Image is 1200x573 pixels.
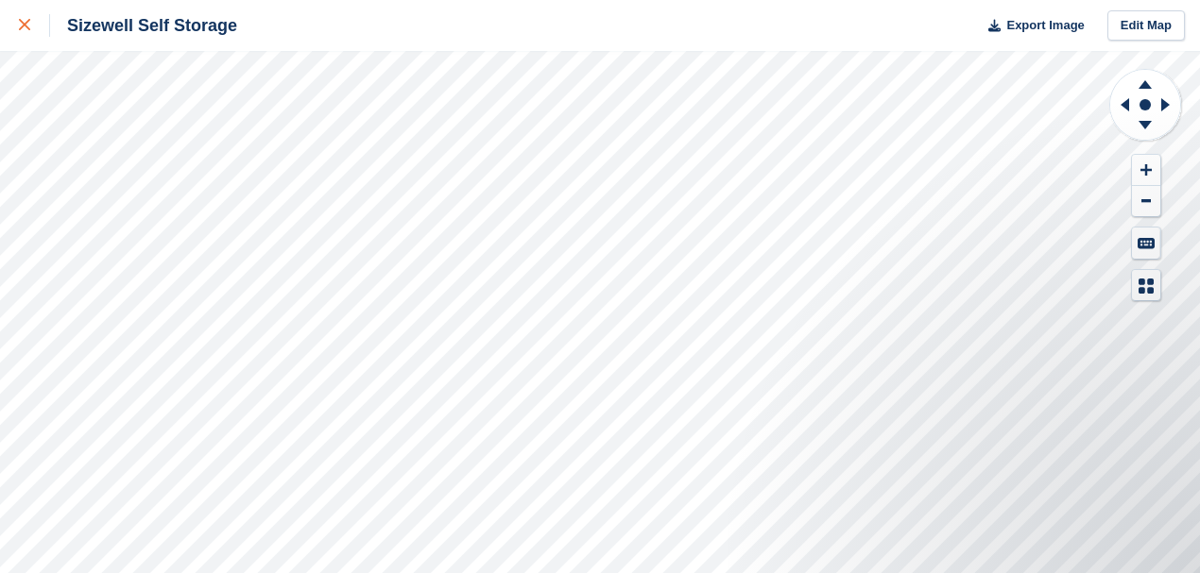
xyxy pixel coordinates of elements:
[977,10,1085,42] button: Export Image
[1006,16,1084,35] span: Export Image
[1132,186,1160,217] button: Zoom Out
[1132,155,1160,186] button: Zoom In
[50,14,237,37] div: Sizewell Self Storage
[1132,228,1160,259] button: Keyboard Shortcuts
[1132,270,1160,301] button: Map Legend
[1107,10,1185,42] a: Edit Map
